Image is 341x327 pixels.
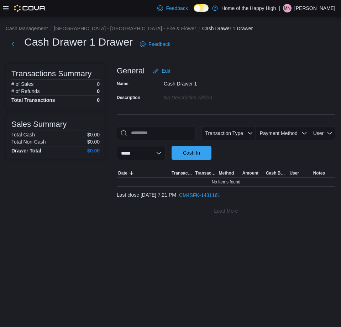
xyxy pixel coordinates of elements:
span: No items found [212,179,241,185]
img: Cova [14,5,46,12]
button: User [288,169,311,177]
button: Amount [241,169,264,177]
p: $0.00 [87,132,100,137]
button: Transaction Type [201,126,256,140]
span: Edit [162,67,170,74]
span: Transaction Type [205,130,243,136]
div: Cash Drawer 1 [164,78,259,87]
a: Feedback [137,37,173,51]
span: Date [118,170,127,176]
p: | [279,4,280,12]
button: Edit [150,64,173,78]
div: Mitch Nicholas [283,4,292,12]
span: Cash In [183,149,200,156]
span: MN [284,4,291,12]
h4: Drawer Total [11,148,41,154]
label: Name [117,81,128,87]
div: Last close [DATE] 7:21 PM [117,188,335,202]
button: Next [6,37,20,51]
span: Notes [313,170,325,176]
h6: Total Non-Cash [11,139,46,145]
button: Cash Drawer 1 Drawer [202,26,253,31]
button: CM4SFK-1431161 [176,188,223,202]
button: Notes [312,169,335,177]
span: Payment Method [260,130,298,136]
span: Load More [214,207,238,214]
span: Cash Back [266,170,287,176]
nav: An example of EuiBreadcrumbs [6,25,335,33]
button: Method [217,169,241,177]
span: Feedback [166,5,188,12]
button: Cash Management [6,26,48,31]
button: Payment Method [256,126,310,140]
h3: Transactions Summary [11,69,91,78]
span: Transaction Type [172,170,192,176]
span: Transaction # [195,170,216,176]
p: 0 [97,88,100,94]
h4: Total Transactions [11,97,55,103]
p: 0 [97,81,100,87]
h3: Sales Summary [11,120,67,129]
h6: # of Sales [11,81,33,87]
span: Amount [242,170,258,176]
span: CM4SFK-1431161 [179,192,220,199]
span: Feedback [148,41,170,48]
p: Home of the Happy High [221,4,276,12]
input: Dark Mode [194,4,209,12]
h1: Cash Drawer 1 Drawer [24,35,133,49]
button: Load More [117,204,335,218]
label: Description [117,95,140,100]
input: This is a search bar. As you type, the results lower in the page will automatically filter. [117,126,195,140]
p: $0.00 [87,139,100,145]
button: User [310,126,335,140]
span: User [289,170,299,176]
button: Cash Back [264,169,288,177]
span: User [313,130,324,136]
p: [PERSON_NAME] [294,4,335,12]
button: Transaction Type [170,169,194,177]
button: Cash In [172,146,211,160]
h6: Total Cash [11,132,35,137]
div: No Description added [164,92,259,100]
button: Transaction # [194,169,217,177]
h4: 0 [97,97,100,103]
h6: # of Refunds [11,88,40,94]
button: [GEOGRAPHIC_DATA] - [GEOGRAPHIC_DATA] - Fire & Flower [54,26,196,31]
h3: General [117,67,145,75]
button: Date [117,169,170,177]
a: Feedback [154,1,190,15]
h4: $0.00 [87,148,100,154]
span: Method [219,170,234,176]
